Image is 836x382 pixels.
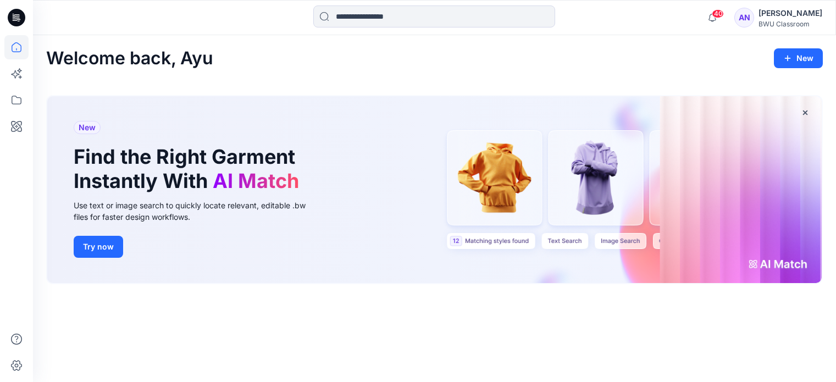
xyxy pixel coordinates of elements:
button: New [774,48,823,68]
span: New [79,121,96,134]
div: [PERSON_NAME] [759,7,822,20]
button: Try now [74,236,123,258]
h2: Welcome back, Ayu [46,48,213,69]
div: BWU Classroom [759,20,822,28]
span: AI Match [213,169,299,193]
div: AN [734,8,754,27]
span: 40 [712,9,724,18]
div: Use text or image search to quickly locate relevant, editable .bw files for faster design workflows. [74,200,321,223]
h1: Find the Right Garment Instantly With [74,145,304,192]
